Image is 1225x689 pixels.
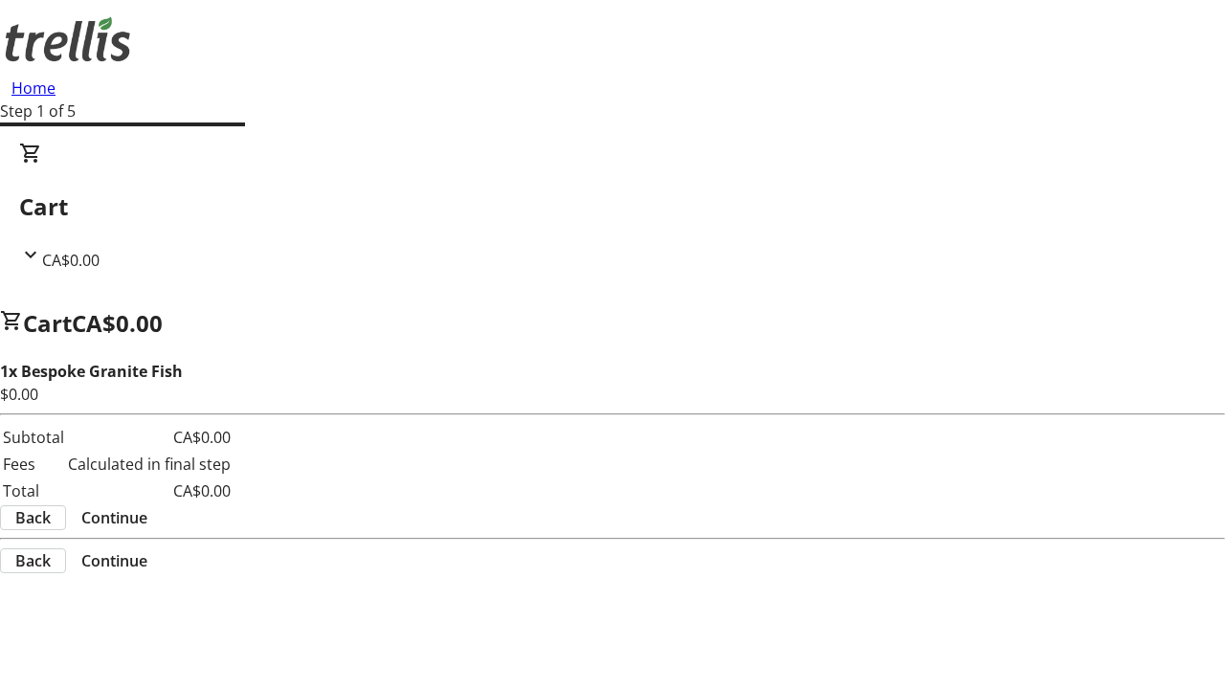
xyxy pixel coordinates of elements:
[15,506,51,529] span: Back
[81,549,147,572] span: Continue
[2,478,65,503] td: Total
[66,506,163,529] button: Continue
[81,506,147,529] span: Continue
[15,549,51,572] span: Back
[67,452,232,477] td: Calculated in final step
[2,425,65,450] td: Subtotal
[42,250,100,271] span: CA$0.00
[19,142,1206,272] div: CartCA$0.00
[23,307,72,339] span: Cart
[66,549,163,572] button: Continue
[19,189,1206,224] h2: Cart
[67,478,232,503] td: CA$0.00
[2,452,65,477] td: Fees
[67,425,232,450] td: CA$0.00
[72,307,163,339] span: CA$0.00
